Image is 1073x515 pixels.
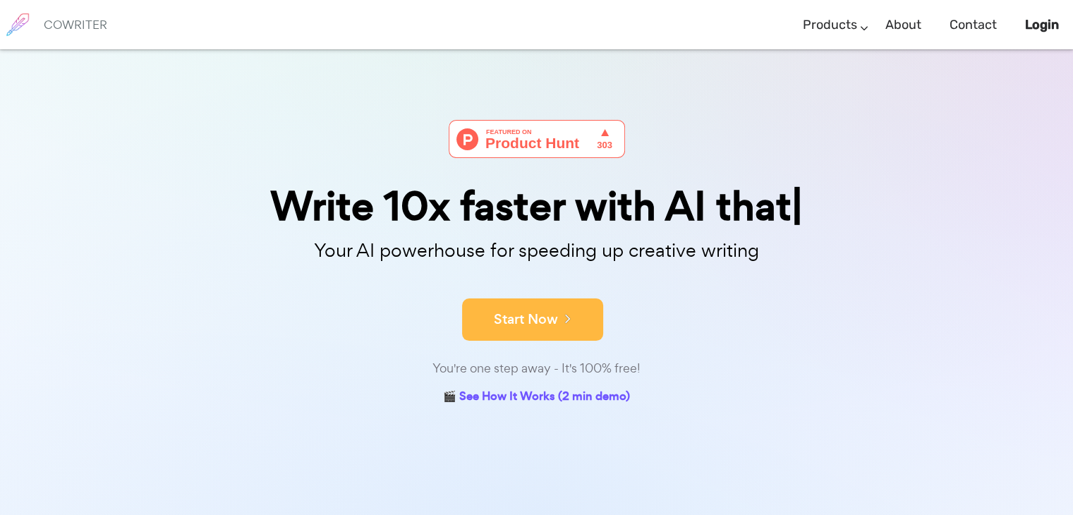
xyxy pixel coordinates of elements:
div: You're one step away - It's 100% free! [184,358,890,379]
a: About [885,4,921,46]
img: Cowriter - Your AI buddy for speeding up creative writing | Product Hunt [449,120,625,158]
b: Login [1025,17,1059,32]
p: Your AI powerhouse for speeding up creative writing [184,236,890,266]
div: Write 10x faster with AI that [184,186,890,226]
button: Start Now [462,298,603,341]
h6: COWRITER [44,18,107,31]
a: Contact [950,4,997,46]
a: Login [1025,4,1059,46]
a: Products [803,4,857,46]
a: 🎬 See How It Works (2 min demo) [443,387,630,408]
